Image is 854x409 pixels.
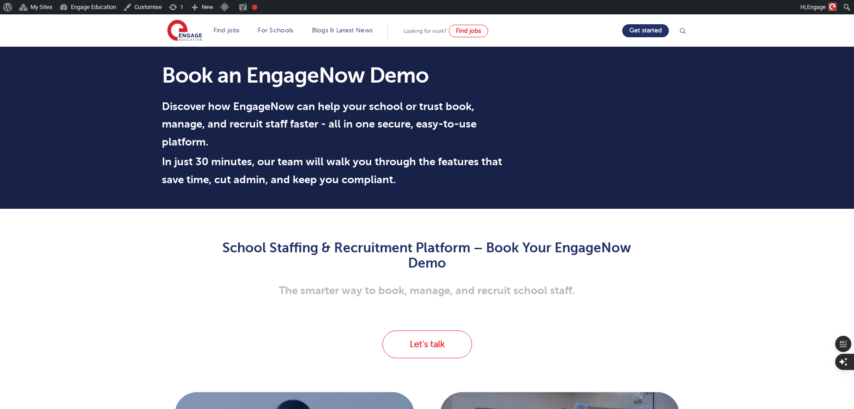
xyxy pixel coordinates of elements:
[162,65,511,86] h1: Book an EngageNow Demo
[258,27,293,34] a: For Schools
[207,284,647,297] h3: The smarter way to book, manage, and recruit school staff.
[252,4,257,10] div: Focus keyphrase not set
[449,25,488,37] a: Find jobs
[807,4,826,10] span: Engage
[207,240,647,271] h2: School Staffing & Recruitment Platform – Book Your EngageNow Demo
[213,27,240,34] a: Find jobs
[382,330,472,358] a: Let's talk
[167,20,202,42] img: Engage Education
[162,153,511,189] p: In just 30 minutes, our team will walk you through the features that save time, cut admin, and ke...
[162,98,511,151] p: Discover how EngageNow can help your school or trust book, manage, and recruit staff faster - all...
[622,24,669,37] a: Get started
[312,27,373,34] a: Blogs & Latest News
[403,28,447,34] span: Looking for work?
[456,27,481,34] span: Find jobs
